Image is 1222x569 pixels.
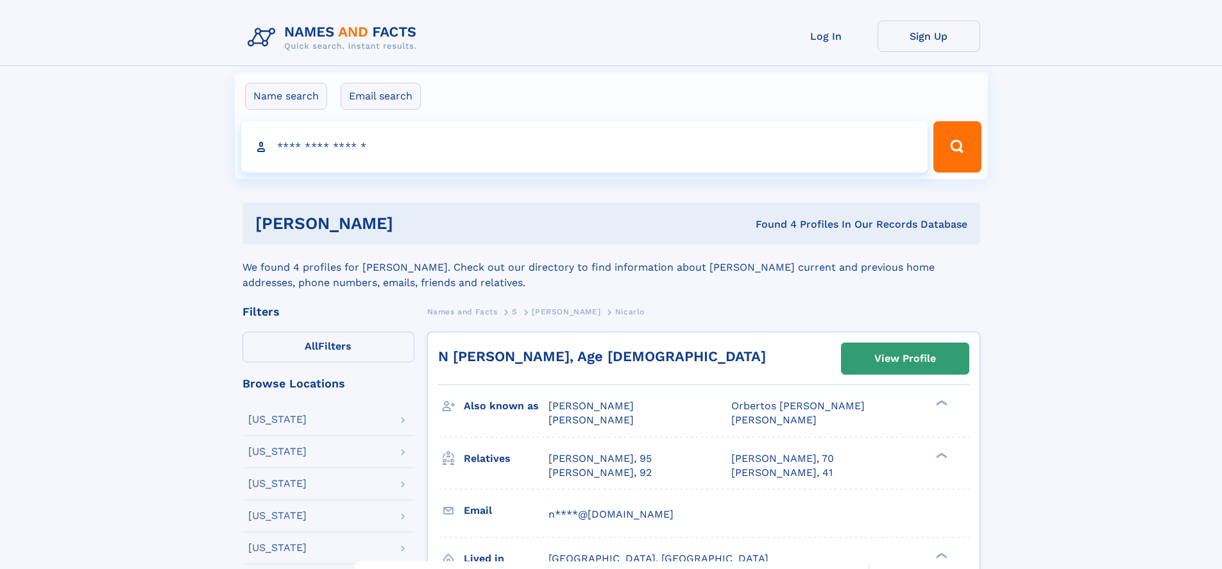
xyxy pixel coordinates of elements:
[548,452,652,466] a: [PERSON_NAME], 95
[933,121,981,173] button: Search Button
[464,448,548,470] h3: Relatives
[548,400,634,412] span: [PERSON_NAME]
[242,21,427,55] img: Logo Names and Facts
[438,348,766,364] a: N [PERSON_NAME], Age [DEMOGRAPHIC_DATA]
[731,414,817,426] span: [PERSON_NAME]
[874,344,936,373] div: View Profile
[248,543,307,553] div: [US_STATE]
[548,466,652,480] a: [PERSON_NAME], 92
[574,217,967,232] div: Found 4 Profiles In Our Records Database
[248,446,307,457] div: [US_STATE]
[532,303,600,319] a: [PERSON_NAME]
[341,83,421,110] label: Email search
[245,83,327,110] label: Name search
[242,244,980,291] div: We found 4 profiles for [PERSON_NAME]. Check out our directory to find information about [PERSON_...
[305,340,318,352] span: All
[248,414,307,425] div: [US_STATE]
[464,395,548,417] h3: Also known as
[933,551,948,559] div: ❯
[933,399,948,407] div: ❯
[548,552,768,565] span: [GEOGRAPHIC_DATA], [GEOGRAPHIC_DATA]
[427,303,498,319] a: Names and Facts
[242,332,414,362] label: Filters
[775,21,878,52] a: Log In
[512,303,518,319] a: S
[512,307,518,316] span: S
[842,343,969,374] a: View Profile
[615,307,645,316] span: Nicarlo
[242,378,414,389] div: Browse Locations
[241,121,928,173] input: search input
[933,451,948,459] div: ❯
[731,466,833,480] a: [PERSON_NAME], 41
[248,479,307,489] div: [US_STATE]
[731,400,865,412] span: Orbertos [PERSON_NAME]
[731,452,834,466] a: [PERSON_NAME], 70
[532,307,600,316] span: [PERSON_NAME]
[248,511,307,521] div: [US_STATE]
[255,216,575,232] h1: [PERSON_NAME]
[242,306,414,318] div: Filters
[878,21,980,52] a: Sign Up
[548,414,634,426] span: [PERSON_NAME]
[464,500,548,522] h3: Email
